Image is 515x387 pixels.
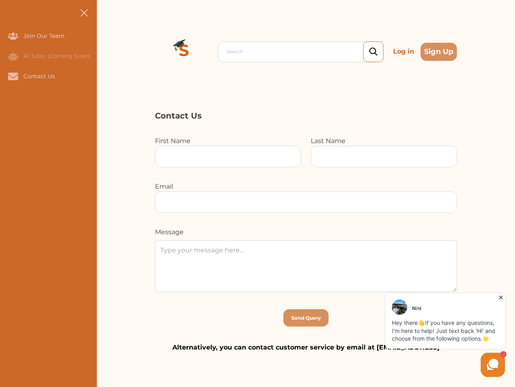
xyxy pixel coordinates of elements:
[311,137,345,145] label: Last Name
[291,314,321,322] p: Send Query
[155,110,457,122] p: Contact Us
[421,43,457,61] button: Sign Up
[155,183,173,190] label: Email
[283,309,329,327] button: [object Object]
[369,48,377,56] img: search_icon
[390,44,417,60] p: Log in
[155,137,191,145] label: First Name
[155,343,457,352] p: Alternatively, you can contact customer service by email at [EMAIL_ADDRESS]
[155,23,213,81] img: Logo
[155,228,184,236] label: Message
[321,291,507,379] iframe: HelpCrunch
